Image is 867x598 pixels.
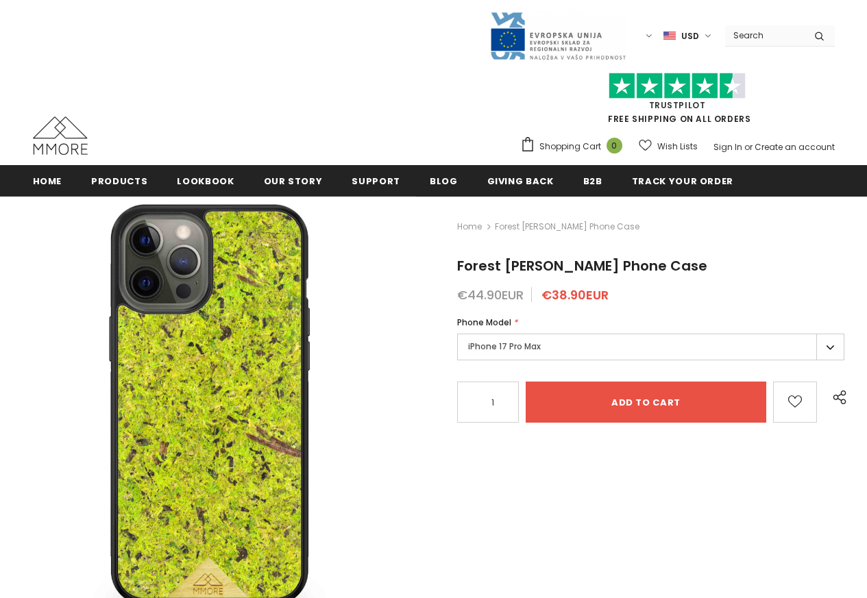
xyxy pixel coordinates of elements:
[526,382,766,423] input: Add to cart
[91,175,147,188] span: Products
[177,175,234,188] span: Lookbook
[649,99,706,111] a: Trustpilot
[744,141,753,153] span: or
[457,286,524,303] span: €44.90EUR
[583,165,602,196] a: B2B
[657,140,698,153] span: Wish Lists
[541,286,609,303] span: €38.90EUR
[457,334,844,360] label: iPhone 17 Pro Max
[632,175,733,188] span: Track your order
[520,136,629,157] a: Shopping Cart 0
[352,175,400,188] span: support
[33,165,62,196] a: Home
[713,141,742,153] a: Sign In
[264,165,323,196] a: Our Story
[430,175,458,188] span: Blog
[539,140,601,153] span: Shopping Cart
[583,175,602,188] span: B2B
[725,25,804,45] input: Search Site
[91,165,147,196] a: Products
[457,316,511,328] span: Phone Model
[457,256,707,275] span: Forest [PERSON_NAME] Phone Case
[495,219,639,235] span: Forest [PERSON_NAME] Phone Case
[264,175,323,188] span: Our Story
[632,165,733,196] a: Track your order
[639,134,698,158] a: Wish Lists
[33,116,88,155] img: MMORE Cases
[607,138,622,153] span: 0
[487,165,554,196] a: Giving back
[663,30,676,42] img: USD
[489,11,626,61] img: Javni Razpis
[352,165,400,196] a: support
[487,175,554,188] span: Giving back
[609,73,746,99] img: Trust Pilot Stars
[681,29,699,43] span: USD
[457,219,482,235] a: Home
[755,141,835,153] a: Create an account
[430,165,458,196] a: Blog
[520,79,835,125] span: FREE SHIPPING ON ALL ORDERS
[33,175,62,188] span: Home
[489,29,626,41] a: Javni Razpis
[177,165,234,196] a: Lookbook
